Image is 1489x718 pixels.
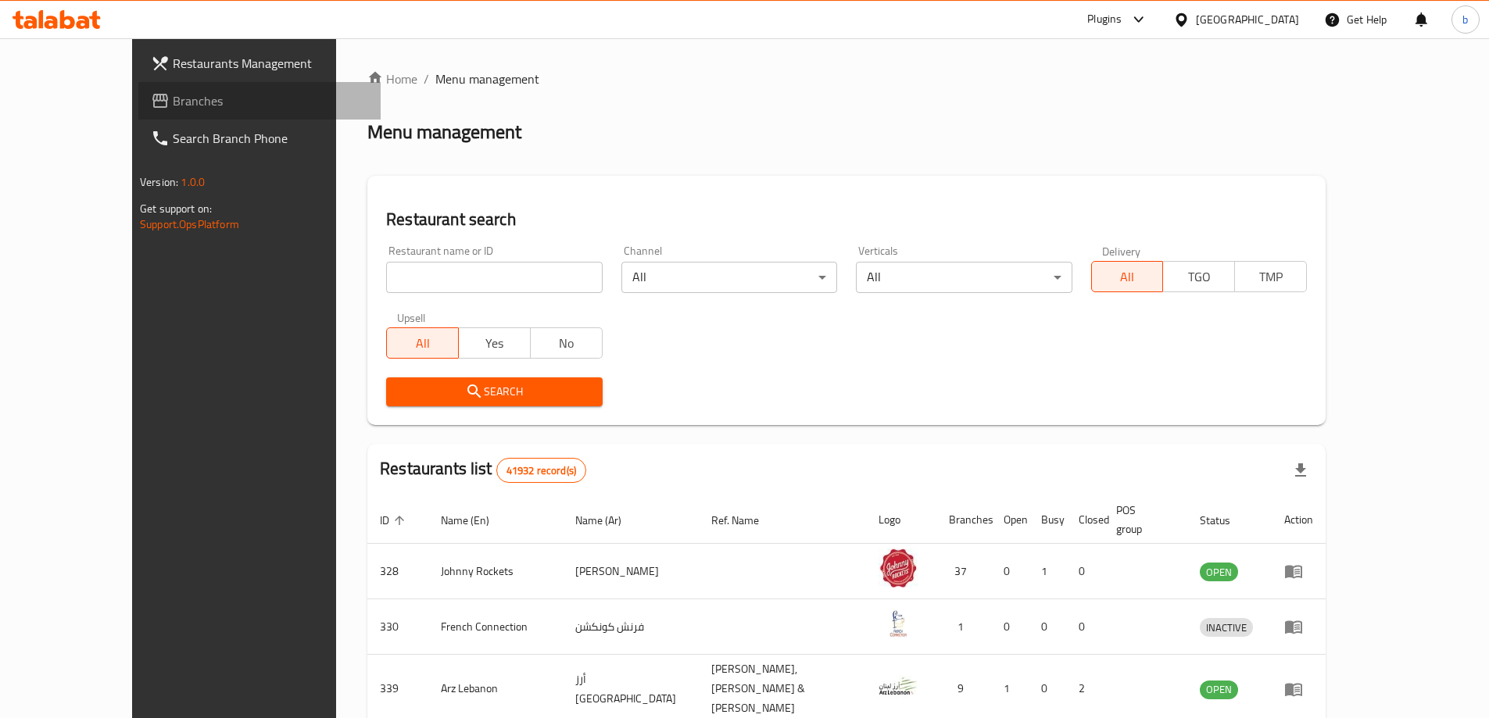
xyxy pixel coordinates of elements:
button: All [386,327,459,359]
img: French Connection [879,604,918,643]
td: 328 [367,544,428,599]
td: 0 [991,599,1029,655]
th: Closed [1066,496,1104,544]
span: Name (Ar) [575,511,642,530]
span: 41932 record(s) [497,463,585,478]
td: [PERSON_NAME] [563,544,699,599]
span: Status [1200,511,1251,530]
a: Search Branch Phone [138,120,381,157]
a: Branches [138,82,381,120]
span: POS group [1116,501,1169,538]
td: 0 [1066,599,1104,655]
div: Export file [1282,452,1319,489]
span: Name (En) [441,511,510,530]
span: b [1462,11,1468,28]
input: Search for restaurant name or ID.. [386,262,602,293]
td: 0 [1066,544,1104,599]
div: Menu [1284,680,1313,698]
td: 330 [367,599,428,655]
div: Menu [1284,617,1313,636]
li: / [424,70,429,88]
span: TGO [1169,266,1229,288]
div: [GEOGRAPHIC_DATA] [1196,11,1299,28]
a: Restaurants Management [138,45,381,82]
span: No [537,332,596,355]
th: Action [1272,496,1326,544]
span: ID [380,511,410,530]
img: Johnny Rockets [879,548,918,588]
span: Search Branch Phone [173,129,368,148]
span: Restaurants Management [173,54,368,73]
button: TGO [1162,261,1235,292]
span: All [1098,266,1158,288]
span: Search [399,382,589,402]
a: Support.OpsPlatform [140,214,239,234]
th: Busy [1029,496,1066,544]
div: Menu [1284,562,1313,580]
span: Menu management [435,70,539,88]
button: No [530,327,603,359]
span: Get support on: [140,198,212,219]
span: Version: [140,172,178,192]
span: Ref. Name [711,511,779,530]
span: TMP [1241,266,1301,288]
label: Upsell [397,312,426,323]
td: 37 [936,544,991,599]
td: 0 [1029,599,1066,655]
td: 0 [991,544,1029,599]
td: Johnny Rockets [428,544,563,599]
button: Search [386,377,602,406]
span: OPEN [1200,680,1238,698]
h2: Restaurants list [380,457,586,483]
div: INACTIVE [1200,618,1253,637]
h2: Menu management [367,120,521,145]
td: 1 [936,599,991,655]
img: Arz Lebanon [879,666,918,705]
nav: breadcrumb [367,70,1326,88]
h2: Restaurant search [386,208,1307,231]
div: Plugins [1087,10,1122,29]
th: Branches [936,496,991,544]
span: INACTIVE [1200,619,1253,637]
button: All [1091,261,1164,292]
td: فرنش كونكشن [563,599,699,655]
div: All [621,262,837,293]
td: 1 [1029,544,1066,599]
span: OPEN [1200,563,1238,581]
div: Total records count [496,458,586,483]
button: Yes [458,327,531,359]
label: Delivery [1102,245,1141,256]
div: All [856,262,1072,293]
th: Logo [866,496,936,544]
span: Yes [465,332,524,355]
a: Home [367,70,417,88]
span: All [393,332,453,355]
span: 1.0.0 [181,172,205,192]
span: Branches [173,91,368,110]
button: TMP [1234,261,1307,292]
th: Open [991,496,1029,544]
td: French Connection [428,599,563,655]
